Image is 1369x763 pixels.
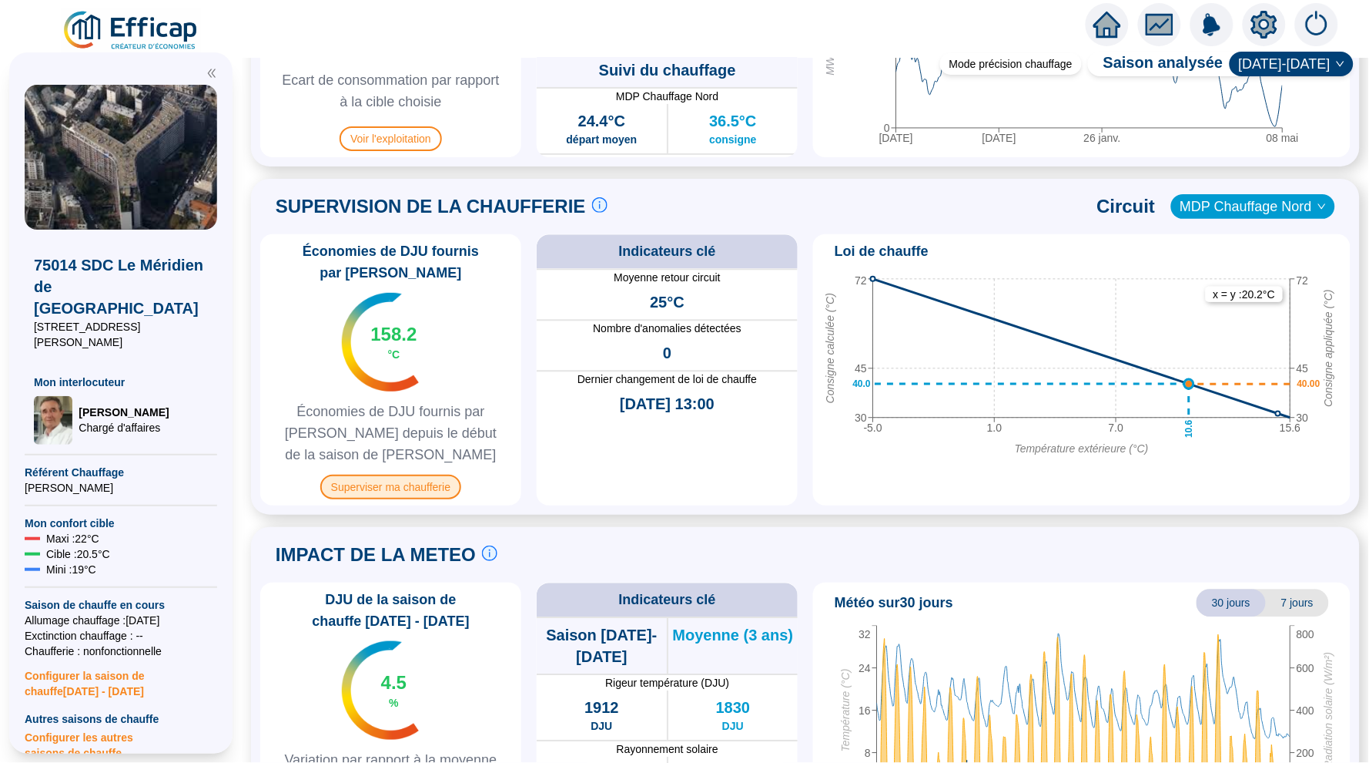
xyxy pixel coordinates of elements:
span: Moyenne (3 ans) [672,624,793,646]
tspan: Température (°C) [840,669,852,752]
span: SUPERVISION DE LA CHAUFFERIE [276,194,586,219]
span: Autres saisons de chauffe [25,711,217,727]
tspan: 32 [859,629,871,641]
span: IMPACT DE LA METEO [276,543,476,567]
span: info-circle [592,197,608,213]
tspan: Température extérieure (°C) [1015,442,1149,455]
span: Exctinction chauffage : -- [25,628,217,644]
span: 75014 SDC Le Méridien de [GEOGRAPHIC_DATA] [34,254,208,319]
span: départ moyen [566,131,637,146]
span: Mon interlocuteur [34,375,208,390]
span: 25°C [650,291,684,313]
text: 10.6 [1183,420,1194,439]
text: 40.0 [853,378,872,389]
span: info-circle [482,546,497,561]
span: Configurer la saison de chauffe [DATE] - [DATE] [25,659,217,699]
tspan: Consigne calculée (°C) [825,293,837,403]
tspan: [DATE] [879,132,913,144]
span: 4.5 [381,671,407,695]
tspan: 800 [1297,629,1315,641]
span: Référent Chauffage [25,465,217,480]
span: down [1336,59,1345,69]
span: Indicateurs clé [618,589,715,610]
span: Maxi : 22 °C [46,531,99,546]
tspan: 1.0 [987,422,1002,434]
span: DJU [722,718,744,734]
img: indicateur températures [342,293,420,392]
span: Mon confort cible [25,516,217,531]
tspan: 8 [865,747,871,759]
span: Configurer les autres saisons de chauffe [25,727,217,761]
img: indicateur températures [342,641,420,740]
text: x = y : 20.2 °C [1213,288,1276,301]
span: Voir l'exploitation [340,126,442,151]
span: °C [388,347,400,362]
tspan: 600 [1297,662,1315,674]
span: 7 jours [1266,589,1329,617]
span: consigne [709,131,756,146]
tspan: 0 [884,122,890,134]
span: [STREET_ADDRESS][PERSON_NAME] [34,319,208,350]
tspan: -5.0 [864,422,882,434]
tspan: 30 [855,412,867,424]
tspan: 24 [859,662,871,674]
span: 36.5°C [709,109,756,131]
span: Météo sur 30 jours [835,592,953,613]
span: Économies de DJU fournis par [PERSON_NAME] depuis le début de la saison de [PERSON_NAME] [266,401,515,466]
span: [PERSON_NAME] [25,480,217,496]
span: Cible : 20.5 °C [46,546,110,562]
tspan: 30 [1297,412,1309,424]
span: Chargé d'affaires [79,420,169,435]
span: Chaufferie : non fonctionnelle [25,644,217,659]
span: MDP Chauffage Nord [1180,195,1326,218]
span: down [1317,202,1327,211]
tspan: 45 [855,362,867,375]
img: efficap energie logo [62,9,201,52]
tspan: Consigne appliquée (°C) [1323,290,1335,408]
span: Circuit [1097,194,1156,219]
span: 1912 [584,697,619,718]
span: 24.4°C [578,109,625,131]
span: double-left [206,68,217,79]
tspan: 26 janv. [1084,132,1121,144]
span: DJU de la saison de chauffe [DATE] - [DATE] [266,589,515,632]
span: Suivi du chauffage [599,59,736,80]
span: Ecart de consommation par rapport à la cible choisie [266,69,515,113]
span: Allumage chauffage : [DATE] [25,613,217,628]
span: Saison analysée [1088,52,1223,76]
span: [PERSON_NAME] [79,405,169,420]
span: Économies de DJU fournis par [PERSON_NAME] [266,240,515,284]
span: fund [1146,11,1173,39]
span: Saison [DATE]-[DATE] [537,624,667,667]
img: alerts [1295,3,1338,46]
span: Rigeur température (DJU) [537,675,798,691]
span: 158.2 [370,322,417,347]
tspan: MWh/DJU [825,25,837,76]
span: Indicateurs clé [618,240,715,262]
span: [DATE] 13:00 [620,393,715,415]
span: Superviser ma chaufferie [320,475,461,499]
tspan: [DATE] [982,132,1016,144]
span: 0 [663,342,671,364]
span: MDP Chauffage Sud [537,154,798,170]
img: Chargé d'affaires [34,396,72,445]
span: Rayonnement solaire [537,741,798,757]
span: MDP Chauffage Nord [537,88,798,103]
tspan: 400 [1297,704,1315,717]
tspan: 16 [859,704,871,717]
text: 40.00 [1297,378,1320,389]
span: Mini : 19 °C [46,562,96,577]
span: Nombre d'anomalies détectées [537,321,798,336]
span: % [389,695,398,711]
tspan: 08 mai [1267,132,1299,144]
span: Loi de chauffe [835,240,929,262]
span: Dernier changement de loi de chauffe [537,371,798,387]
tspan: 15.6 [1280,422,1300,434]
span: 2024-2025 [1239,52,1344,76]
span: DJU [591,718,612,734]
img: alerts [1190,3,1233,46]
tspan: 7.0 [1109,422,1124,434]
span: Moyenne retour circuit [537,270,798,285]
tspan: 200 [1297,747,1315,759]
span: 30 jours [1197,589,1266,617]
